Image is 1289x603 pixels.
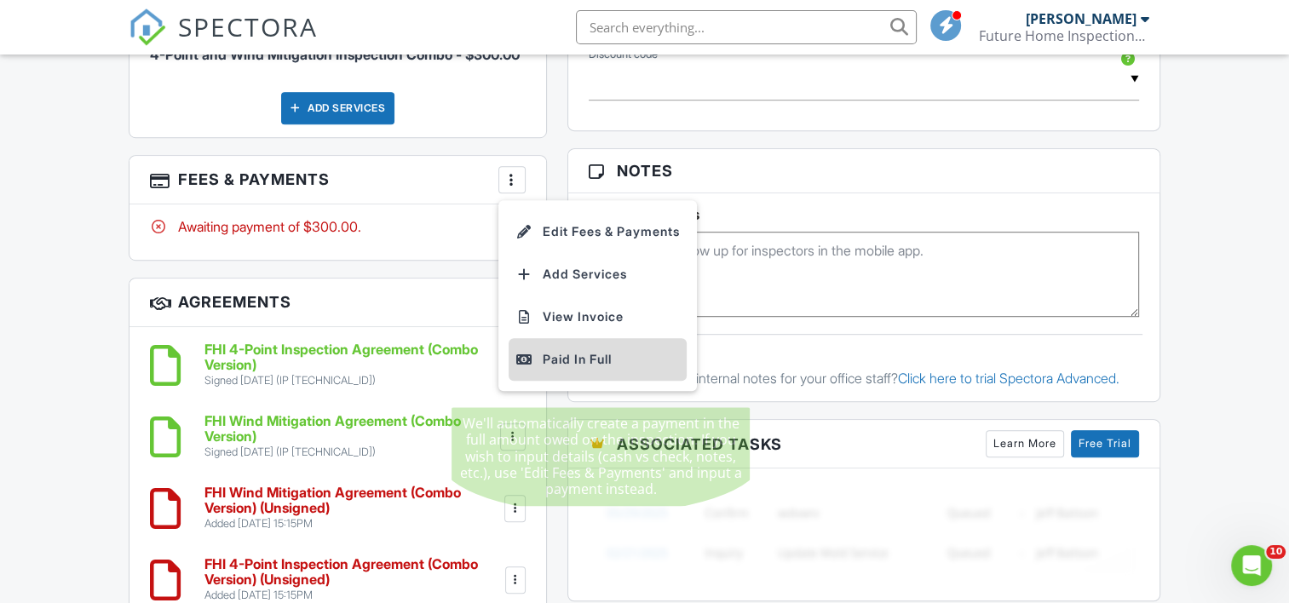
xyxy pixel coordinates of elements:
[568,149,1160,193] h3: Notes
[129,23,318,59] a: SPECTORA
[979,27,1149,44] div: Future Home Inspections Inc
[204,485,500,531] a: FHI Wind Mitigation Agreement (Combo Version) (Unsigned) Added [DATE] 15:15PM
[581,369,1147,388] p: Want timestamped internal notes for your office staff?
[178,9,318,44] span: SPECTORA
[129,156,545,204] h3: Fees & Payments
[204,445,496,459] div: Signed [DATE] (IP [TECHNICAL_ID])
[576,10,917,44] input: Search everything...
[1231,545,1272,586] iframe: Intercom live chat
[1266,545,1286,559] span: 10
[204,414,496,459] a: FHI Wind Mitigation Agreement (Combo Version) Signed [DATE] (IP [TECHNICAL_ID])
[204,557,501,587] h6: FHI 4-Point Inspection Agreement (Combo Version) (Unsigned)
[281,92,394,124] div: Add Services
[898,370,1119,387] a: Click here to trial Spectora Advanced.
[204,342,498,372] h6: FHI 4-Point Inspection Agreement (Combo Version)
[204,517,500,531] div: Added [DATE] 15:15PM
[986,430,1064,457] a: Learn More
[617,433,782,456] span: Associated Tasks
[204,589,501,602] div: Added [DATE] 15:15PM
[204,485,500,515] h6: FHI Wind Mitigation Agreement (Combo Version) (Unsigned)
[129,9,166,46] img: The Best Home Inspection Software - Spectora
[150,217,525,236] div: Awaiting payment of $300.00.
[204,374,498,388] div: Signed [DATE] (IP [TECHNICAL_ID])
[581,352,1147,369] div: Office Notes
[129,279,545,327] h3: Agreements
[589,481,1139,583] img: blurred-tasks-251b60f19c3f713f9215ee2a18cbf2105fc2d72fcd585247cf5e9ec0c957c1dd.png
[204,557,501,602] a: FHI 4-Point Inspection Agreement (Combo Version) (Unsigned) Added [DATE] 15:15PM
[1071,430,1139,457] a: Free Trial
[1026,10,1137,27] div: [PERSON_NAME]
[150,46,520,63] span: 4-Point and Wind Mitigation Inspection Combo - $300.00
[589,206,1139,223] h5: Inspector Notes
[204,342,498,388] a: FHI 4-Point Inspection Agreement (Combo Version) Signed [DATE] (IP [TECHNICAL_ID])
[204,414,496,444] h6: FHI Wind Mitigation Agreement (Combo Version)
